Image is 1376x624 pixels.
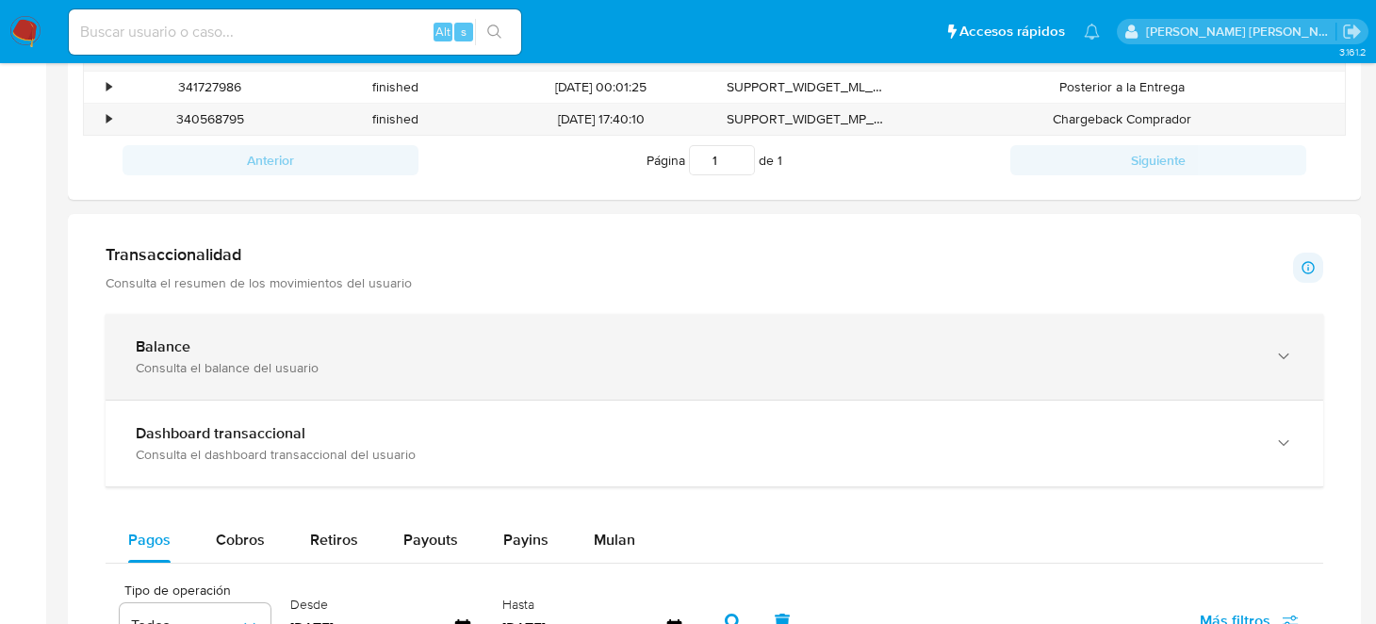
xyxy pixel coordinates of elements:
[488,104,713,135] div: [DATE] 17:40:10
[1339,44,1367,59] span: 3.161.2
[106,110,111,128] div: •
[713,104,899,135] div: SUPPORT_WIDGET_MP_MOBILE
[1010,145,1306,175] button: Siguiente
[117,72,303,103] div: 341727986
[69,20,521,44] input: Buscar usuario o caso...
[117,104,303,135] div: 340568795
[488,72,713,103] div: [DATE] 00:01:25
[713,72,899,103] div: SUPPORT_WIDGET_ML_MOBILE
[435,23,450,41] span: Alt
[303,104,488,135] div: finished
[461,23,467,41] span: s
[475,19,514,45] button: search-icon
[1342,22,1362,41] a: Salir
[1146,23,1336,41] p: brenda.morenoreyes@mercadolibre.com.mx
[899,72,1345,103] div: Posterior a la Entrega
[106,78,111,96] div: •
[1084,24,1100,40] a: Notificaciones
[123,145,418,175] button: Anterior
[303,72,488,103] div: finished
[899,104,1345,135] div: Chargeback Comprador
[106,46,111,64] div: •
[647,145,782,175] span: Página de
[959,22,1065,41] span: Accesos rápidos
[778,151,782,170] span: 1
